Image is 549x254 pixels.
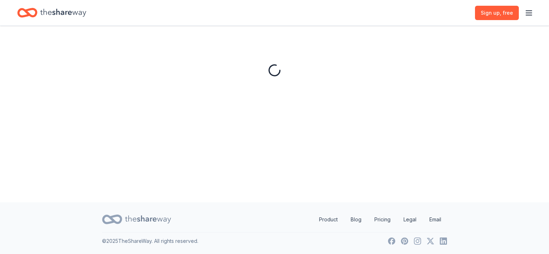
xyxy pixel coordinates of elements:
[500,10,513,16] span: , free
[313,212,343,227] a: Product
[424,212,447,227] a: Email
[481,9,513,17] span: Sign up
[17,4,86,21] a: Home
[369,212,396,227] a: Pricing
[345,212,367,227] a: Blog
[313,212,447,227] nav: quick links
[102,237,198,245] p: © 2025 TheShareWay. All rights reserved.
[398,212,422,227] a: Legal
[475,6,519,20] a: Sign up, free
